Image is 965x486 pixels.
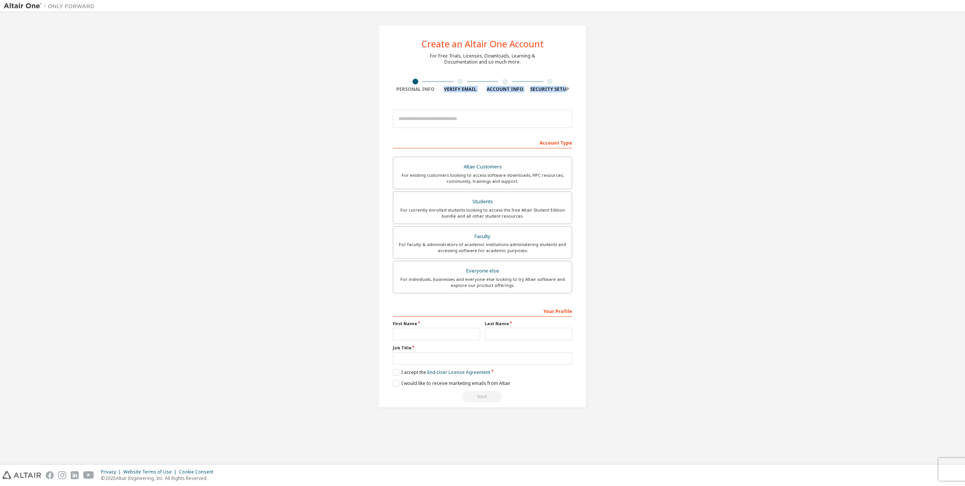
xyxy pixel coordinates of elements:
div: Personal Info [393,86,438,92]
div: Verify Email [438,86,483,92]
img: linkedin.svg [71,471,79,479]
img: altair_logo.svg [2,471,41,479]
label: Job Title [393,345,572,351]
p: © 2025 Altair Engineering, Inc. All Rights Reserved. [101,475,218,481]
div: For Free Trials, Licenses, Downloads, Learning & Documentation and so much more. [430,53,535,65]
div: Students [398,196,567,207]
div: Create an Altair One Account [422,39,544,48]
div: Cookie Consent [179,469,218,475]
div: Privacy [101,469,123,475]
label: I accept the [393,369,490,375]
label: Last Name [485,321,572,327]
div: Your Profile [393,305,572,317]
div: Security Setup [527,86,572,92]
div: For faculty & administrators of academic institutions administering students and accessing softwa... [398,241,567,254]
label: First Name [393,321,480,327]
div: Account Type [393,136,572,148]
div: For individuals, businesses and everyone else looking to try Altair software and explore our prod... [398,276,567,288]
img: Altair One [4,2,98,10]
img: instagram.svg [58,471,66,479]
div: Account Info [482,86,527,92]
div: Altair Customers [398,162,567,172]
label: I would like to receive marketing emails from Altair [393,380,510,386]
a: End-User License Agreement [427,369,490,375]
img: youtube.svg [83,471,94,479]
div: Read and acccept EULA to continue [393,391,572,402]
div: Faculty [398,231,567,242]
div: For currently enrolled students looking to access the free Altair Student Edition bundle and all ... [398,207,567,219]
div: Everyone else [398,266,567,276]
div: Website Terms of Use [123,469,179,475]
div: For existing customers looking to access software downloads, HPC resources, community, trainings ... [398,172,567,184]
img: facebook.svg [46,471,54,479]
